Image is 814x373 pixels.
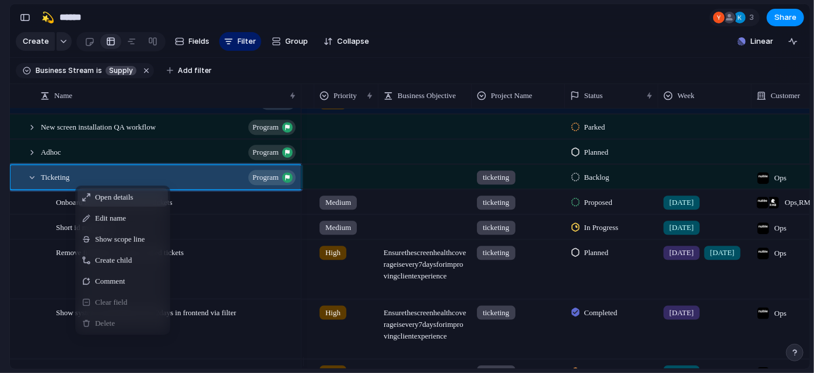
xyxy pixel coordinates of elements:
[109,65,133,76] span: Supply
[95,276,125,287] span: Comment
[103,64,139,77] button: Supply
[96,65,102,76] span: is
[767,9,804,26] button: Share
[189,36,210,47] span: Fields
[95,212,126,224] span: Edit name
[95,255,132,266] span: Create child
[266,32,314,51] button: Group
[38,8,57,27] button: 💫
[95,297,127,308] span: Clear field
[286,36,308,47] span: Group
[774,12,797,23] span: Share
[178,65,212,76] span: Add filter
[41,9,54,25] div: 💫
[75,186,170,335] div: Context Menu
[219,32,261,51] button: Filter
[749,12,757,23] span: 3
[338,36,370,47] span: Collapse
[238,36,257,47] span: Filter
[750,36,773,47] span: Linear
[95,233,145,245] span: Show scope line
[160,62,219,79] button: Add filter
[319,32,374,51] button: Collapse
[94,64,104,77] button: is
[16,32,55,51] button: Create
[733,33,778,50] button: Linear
[23,36,49,47] span: Create
[95,318,115,329] span: Delete
[170,32,215,51] button: Fields
[36,65,94,76] span: Business Stream
[95,191,133,203] span: Open details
